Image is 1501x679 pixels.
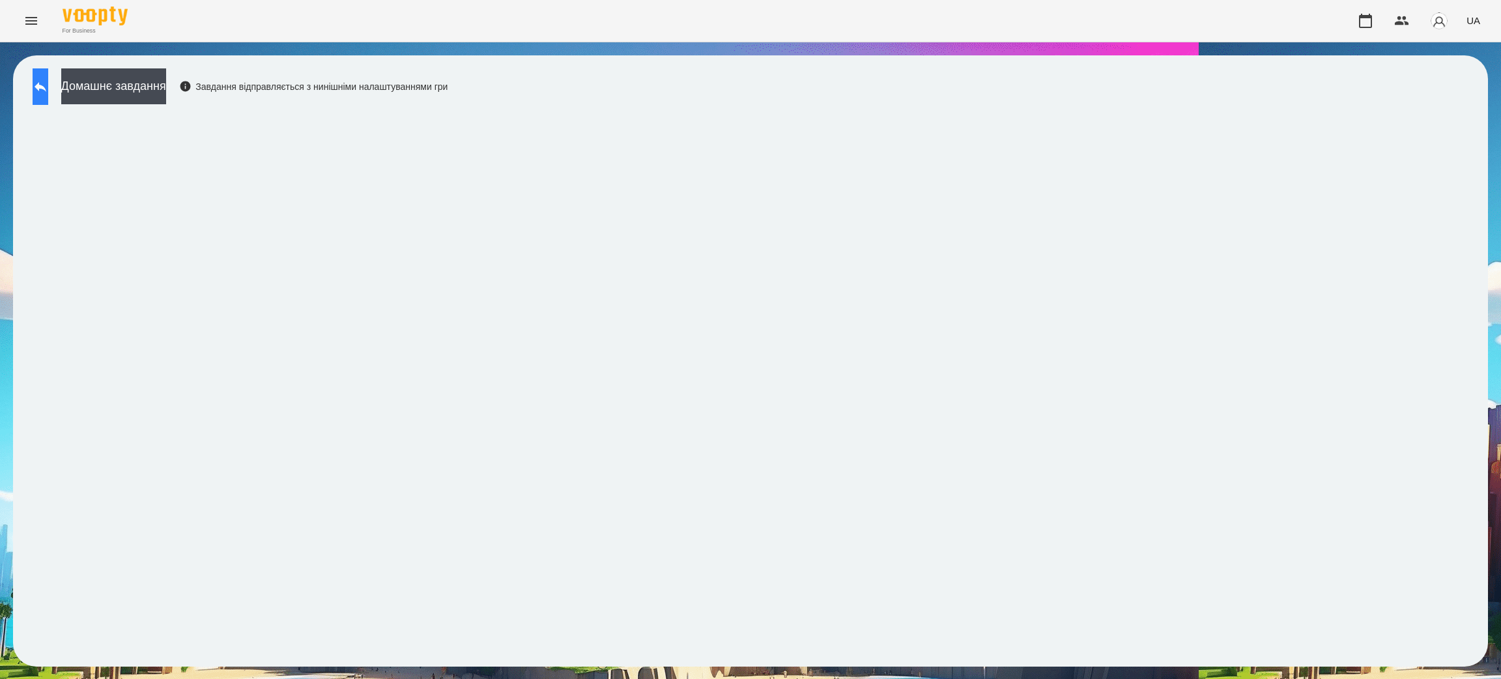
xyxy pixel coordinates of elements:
[1466,14,1480,27] span: UA
[1430,12,1448,30] img: avatar_s.png
[63,27,128,35] span: For Business
[61,68,166,104] button: Домашнє завдання
[63,7,128,25] img: Voopty Logo
[179,80,448,93] div: Завдання відправляється з нинішніми налаштуваннями гри
[1461,8,1485,33] button: UA
[16,5,47,36] button: Menu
